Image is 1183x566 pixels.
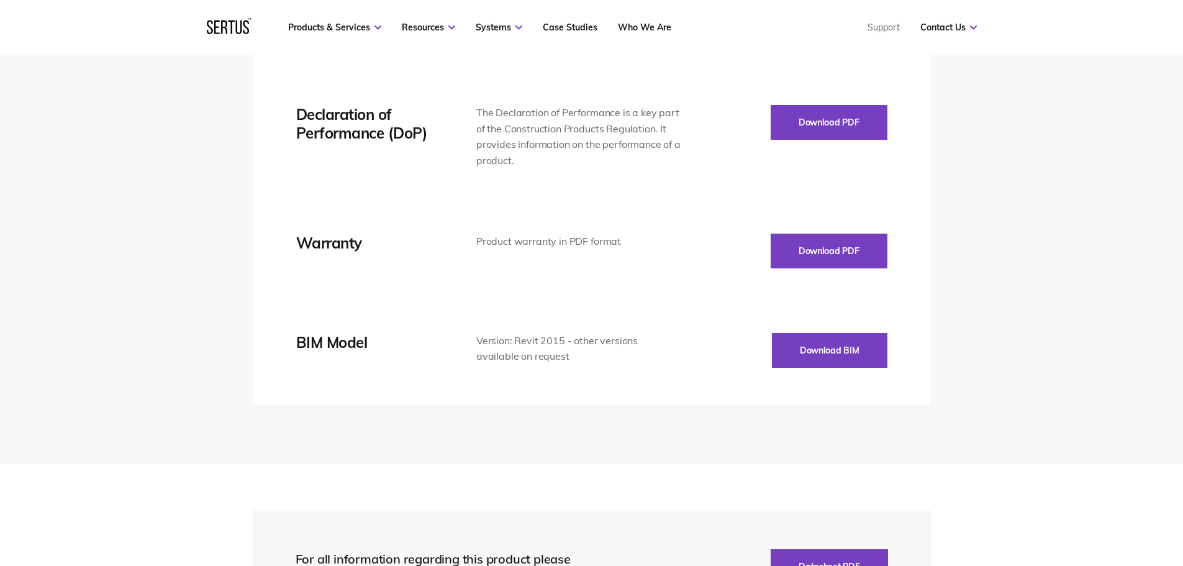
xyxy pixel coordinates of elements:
iframe: Chat Widget [959,422,1183,566]
a: Resources [402,22,455,33]
button: Download PDF [771,105,887,140]
button: Download PDF [771,234,887,268]
div: The Declaration of Performance is a key part of the Construction Products Regulation. It provides... [476,105,682,168]
div: BIM Model [296,333,439,352]
div: Warranty [296,234,439,252]
button: Download BIM [772,333,887,368]
a: Systems [476,22,522,33]
a: Case Studies [543,22,597,33]
a: Support [868,22,900,33]
a: Products & Services [288,22,381,33]
div: Declaration of Performance (DoP) [296,105,439,142]
div: Version: Revit 2015 - other versions available on request [476,333,682,365]
div: Product warranty in PDF format [476,234,682,250]
a: Contact Us [920,22,977,33]
a: Who We Are [618,22,671,33]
